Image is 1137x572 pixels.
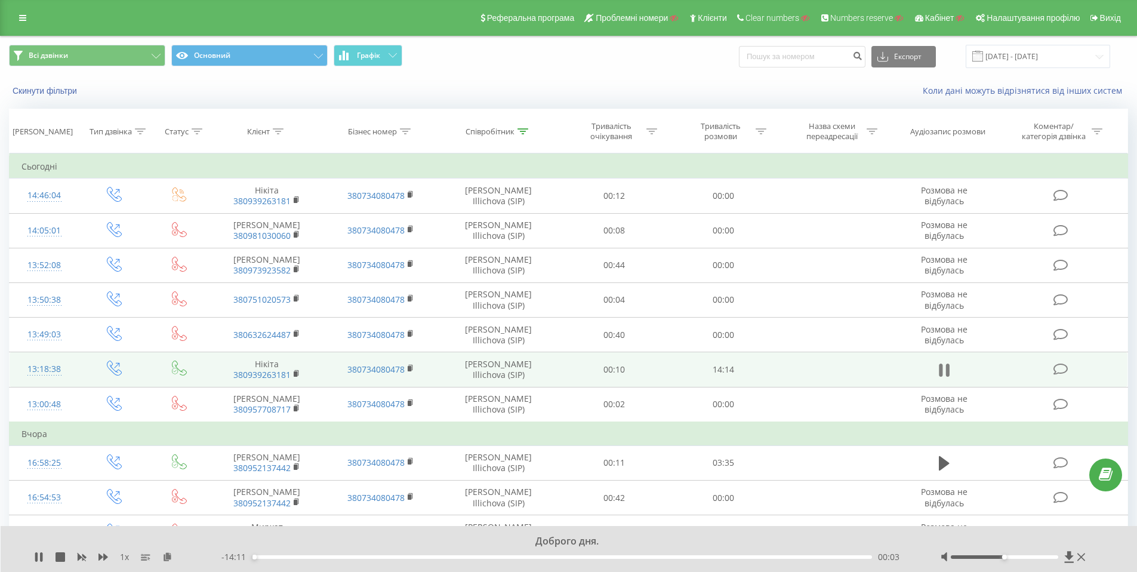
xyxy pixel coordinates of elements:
[9,85,83,96] button: Скинути фільтри
[921,254,967,276] span: Розмова не відбулась
[210,352,323,387] td: Нікіта
[560,248,669,282] td: 00:44
[560,179,669,213] td: 00:12
[466,127,514,137] div: Співробітник
[347,492,405,503] a: 380734080478
[669,481,778,515] td: 00:00
[669,515,778,550] td: 00:00
[210,213,323,248] td: [PERSON_NAME]
[669,445,778,480] td: 03:35
[689,121,753,142] div: Тривалість розмови
[21,219,67,242] div: 14:05:01
[437,352,560,387] td: [PERSON_NAME] Illichova (SIP)
[10,422,1128,446] td: Вчора
[171,45,328,66] button: Основний
[925,13,954,23] span: Кабінет
[1100,13,1121,23] span: Вихід
[347,398,405,410] a: 380734080478
[800,121,864,142] div: Назва схеми переадресації
[437,515,560,550] td: [PERSON_NAME] Illichova (SIP)
[560,515,669,550] td: 00:11
[210,179,323,213] td: Нікіта
[210,481,323,515] td: [PERSON_NAME]
[21,358,67,381] div: 13:18:38
[165,127,189,137] div: Статус
[347,259,405,270] a: 380734080478
[21,451,67,475] div: 16:58:25
[347,190,405,201] a: 380734080478
[233,230,291,241] a: 380981030060
[1019,121,1089,142] div: Коментар/категорія дзвінка
[347,364,405,375] a: 380734080478
[233,195,291,207] a: 380939263181
[347,329,405,340] a: 380734080478
[233,497,291,509] a: 380952137442
[560,352,669,387] td: 00:10
[29,51,68,60] span: Всі дзвінки
[487,13,575,23] span: Реферальна програма
[921,486,967,508] span: Розмова не відбулась
[437,248,560,282] td: [PERSON_NAME] Illichova (SIP)
[437,179,560,213] td: [PERSON_NAME] Illichova (SIP)
[233,369,291,380] a: 380939263181
[21,323,67,346] div: 13:49:03
[233,329,291,340] a: 380632624487
[669,352,778,387] td: 14:14
[10,155,1128,179] td: Сьогодні
[669,318,778,352] td: 00:00
[221,551,252,563] span: - 14:11
[233,462,291,473] a: 380952137442
[210,515,323,550] td: Мирхат
[830,13,893,23] span: Numbers reserve
[210,387,323,422] td: [PERSON_NAME]
[669,248,778,282] td: 00:00
[357,51,380,60] span: Графік
[437,318,560,352] td: [PERSON_NAME] Illichova (SIP)
[334,45,402,66] button: Графік
[210,445,323,480] td: [PERSON_NAME]
[21,521,67,544] div: 13:47:43
[437,445,560,480] td: [PERSON_NAME] Illichova (SIP)
[921,521,967,543] span: Розмова не відбулась
[921,219,967,241] span: Розмова не відбулась
[233,404,291,415] a: 380957708717
[120,551,129,563] span: 1 x
[233,294,291,305] a: 380751020573
[698,13,727,23] span: Клієнти
[745,13,799,23] span: Clear numbers
[878,551,899,563] span: 00:03
[596,13,668,23] span: Проблемні номери
[437,481,560,515] td: [PERSON_NAME] Illichova (SIP)
[560,445,669,480] td: 00:11
[580,121,643,142] div: Тривалість очікування
[348,127,397,137] div: Бізнес номер
[347,294,405,305] a: 380734080478
[21,288,67,312] div: 13:50:38
[560,481,669,515] td: 00:42
[669,282,778,317] td: 00:00
[669,387,778,422] td: 00:00
[921,184,967,207] span: Розмова не відбулась
[560,318,669,352] td: 00:40
[437,282,560,317] td: [PERSON_NAME] Illichova (SIP)
[437,213,560,248] td: [PERSON_NAME] Illichova (SIP)
[560,282,669,317] td: 00:04
[1002,555,1007,559] div: Accessibility label
[987,13,1080,23] span: Налаштування профілю
[247,127,270,137] div: Клієнт
[90,127,132,137] div: Тип дзвінка
[669,179,778,213] td: 00:00
[910,127,985,137] div: Аудіозапис розмови
[347,457,405,468] a: 380734080478
[871,46,936,67] button: Експорт
[140,535,983,548] div: Доброго дня.
[252,555,257,559] div: Accessibility label
[233,265,291,276] a: 380973923582
[210,248,323,282] td: [PERSON_NAME]
[437,387,560,422] td: [PERSON_NAME] Illichova (SIP)
[21,184,67,207] div: 14:46:04
[21,254,67,277] div: 13:52:08
[347,225,405,236] a: 380734080478
[921,288,967,310] span: Розмова не відбулась
[21,393,67,416] div: 13:00:48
